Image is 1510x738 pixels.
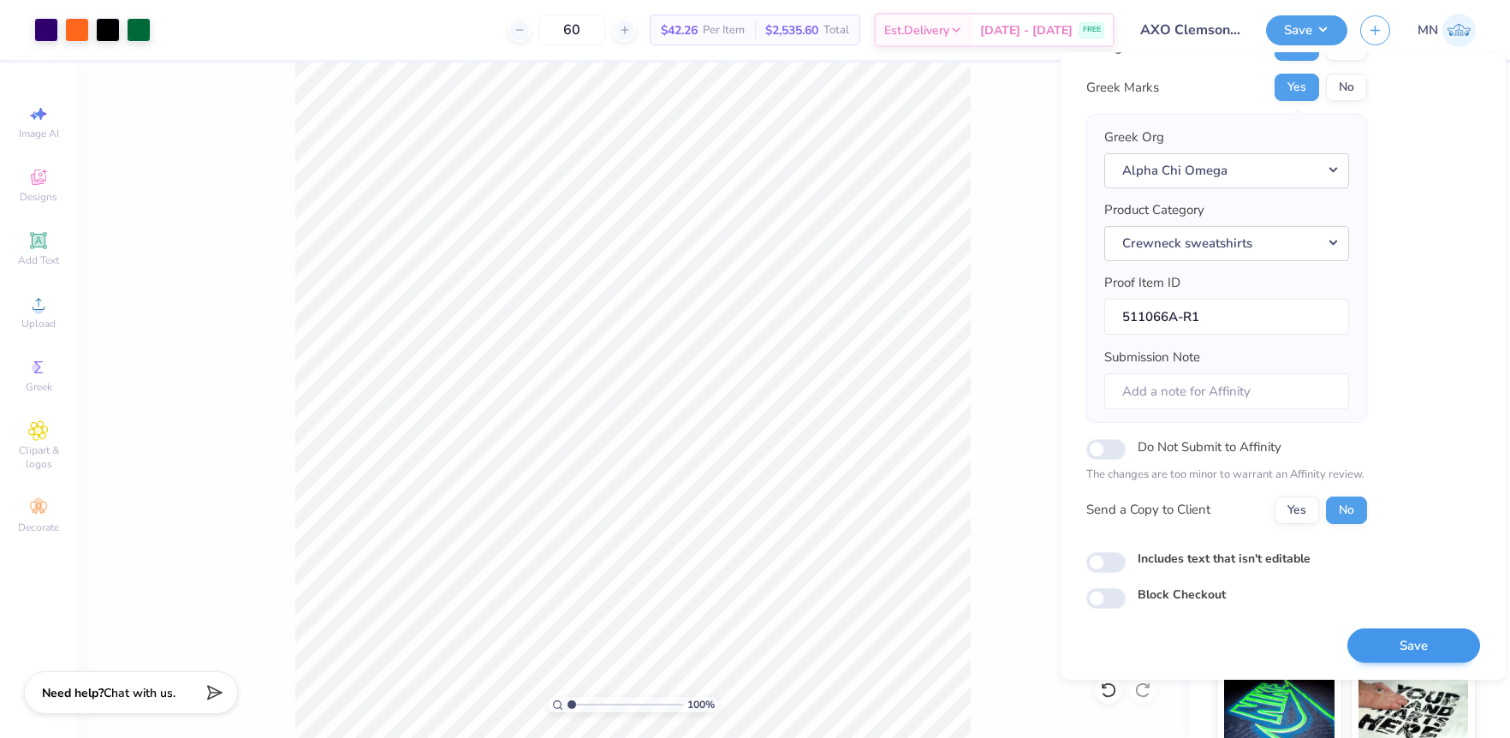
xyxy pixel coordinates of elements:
[1104,273,1180,293] label: Proof Item ID
[20,190,57,204] span: Designs
[884,21,949,39] span: Est. Delivery
[703,21,745,39] span: Per Item
[1138,586,1226,604] label: Block Checkout
[1347,628,1480,664] button: Save
[1104,373,1349,410] input: Add a note for Affinity
[1086,467,1367,484] p: The changes are too minor to warrant an Affinity review.
[42,685,104,701] strong: Need help?
[1326,497,1367,524] button: No
[21,317,56,330] span: Upload
[1275,74,1319,101] button: Yes
[104,685,175,701] span: Chat with us.
[1418,21,1438,40] span: MN
[1266,15,1347,45] button: Save
[1127,13,1253,47] input: Untitled Design
[1418,14,1476,47] a: MN
[1104,226,1349,261] button: Crewneck sweatshirts
[1326,74,1367,101] button: No
[9,443,68,471] span: Clipart & logos
[980,21,1073,39] span: [DATE] - [DATE]
[661,21,698,39] span: $42.26
[18,521,59,534] span: Decorate
[1138,436,1281,458] label: Do Not Submit to Affinity
[765,21,818,39] span: $2,535.60
[18,253,59,267] span: Add Text
[1104,348,1200,367] label: Submission Note
[687,697,715,712] span: 100 %
[1104,128,1164,147] label: Greek Org
[1086,78,1159,98] div: Greek Marks
[1104,153,1349,188] button: Alpha Chi Omega
[1083,24,1101,36] span: FREE
[1442,14,1476,47] img: Mark Navarro
[538,15,605,45] input: – –
[26,380,52,394] span: Greek
[19,127,59,140] span: Image AI
[1104,200,1204,220] label: Product Category
[1138,550,1311,568] label: Includes text that isn't editable
[1275,497,1319,524] button: Yes
[1086,500,1210,520] div: Send a Copy to Client
[823,21,849,39] span: Total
